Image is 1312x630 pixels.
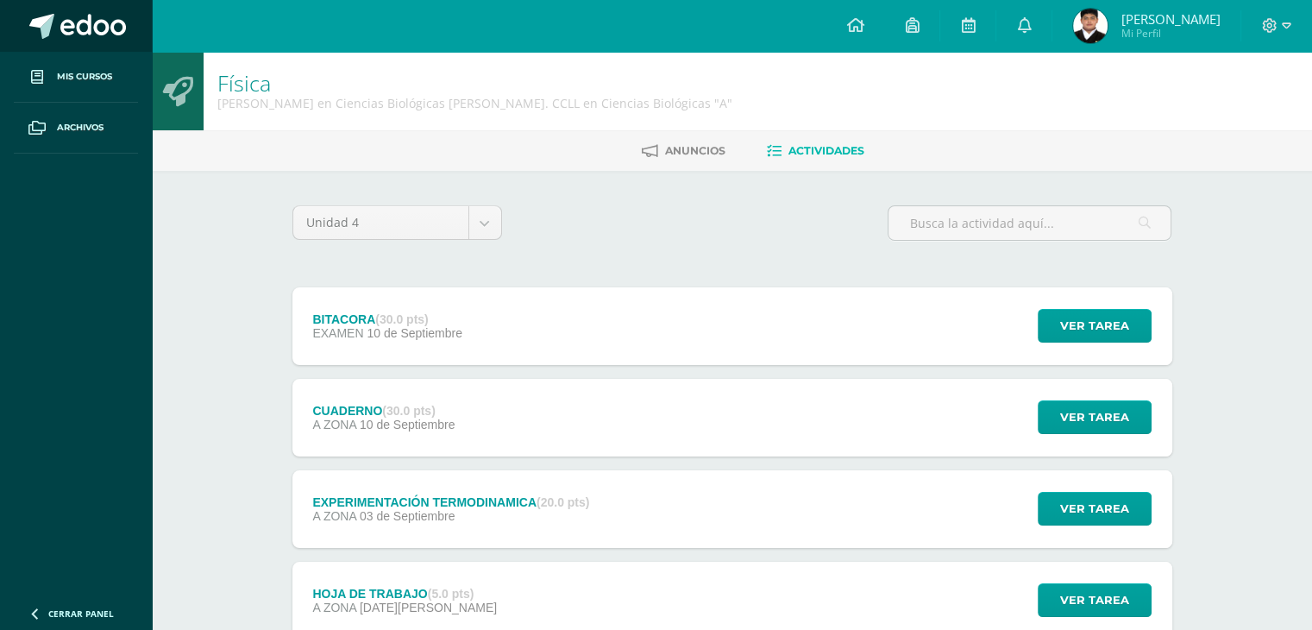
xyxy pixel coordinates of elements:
[1038,400,1152,434] button: Ver tarea
[312,509,356,523] span: A ZONA
[767,137,864,165] a: Actividades
[1121,10,1220,28] span: [PERSON_NAME]
[306,206,455,239] span: Unidad 4
[428,587,474,601] strong: (5.0 pts)
[217,71,732,95] h1: Física
[360,418,455,432] span: 10 de Septiembre
[312,418,356,432] span: A ZONA
[312,587,497,601] div: HOJA DE TRABAJO
[312,312,462,326] div: BITACORA
[1038,309,1152,343] button: Ver tarea
[57,121,104,135] span: Archivos
[217,95,732,111] div: Quinto Bachillerato en Ciencias Biológicas Bach. CCLL en Ciencias Biológicas 'A'
[293,206,501,239] a: Unidad 4
[312,326,363,340] span: EXAMEN
[48,608,114,620] span: Cerrar panel
[217,68,271,98] a: Física
[1121,26,1220,41] span: Mi Perfil
[642,137,725,165] a: Anuncios
[1038,583,1152,617] button: Ver tarea
[1060,493,1129,525] span: Ver tarea
[375,312,428,326] strong: (30.0 pts)
[1060,401,1129,433] span: Ver tarea
[57,70,112,84] span: Mis cursos
[360,509,455,523] span: 03 de Septiembre
[1060,584,1129,616] span: Ver tarea
[14,52,138,103] a: Mis cursos
[1073,9,1108,43] img: e34d0fb6ffca6e1e960ae1127c50a343.png
[665,144,725,157] span: Anuncios
[382,404,435,418] strong: (30.0 pts)
[312,601,356,614] span: A ZONA
[14,103,138,154] a: Archivos
[888,206,1171,240] input: Busca la actividad aquí...
[312,404,455,418] div: CUADERNO
[1060,310,1129,342] span: Ver tarea
[537,495,589,509] strong: (20.0 pts)
[312,495,589,509] div: EXPERIMENTACIÓN TERMODINAMICA
[788,144,864,157] span: Actividades
[367,326,462,340] span: 10 de Septiembre
[360,601,497,614] span: [DATE][PERSON_NAME]
[1038,492,1152,526] button: Ver tarea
